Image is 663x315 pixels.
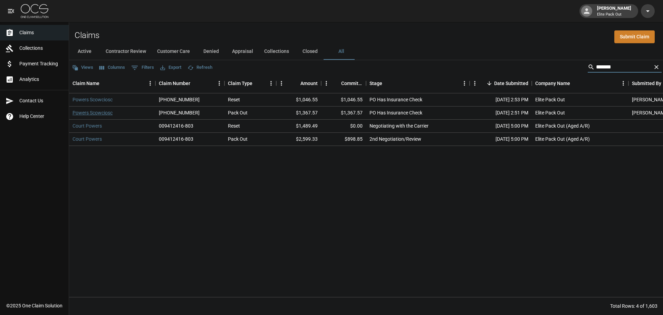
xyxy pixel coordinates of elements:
button: Sort [291,78,300,88]
a: Court Powers [73,122,102,129]
div: [PERSON_NAME] [594,5,634,17]
span: Payment Tracking [19,60,63,67]
button: Sort [382,78,392,88]
button: Export [158,62,183,73]
span: Analytics [19,76,63,83]
div: Claim Type [228,74,252,93]
button: Customer Care [152,43,195,60]
span: Collections [19,45,63,52]
button: Menu [618,78,628,89]
button: Show filters [129,62,156,73]
div: Reset [228,122,240,129]
div: dynamic tabs [69,43,663,60]
div: Claim Number [159,74,190,93]
div: [DATE] 5:00 PM [470,133,532,146]
div: Company Name [532,74,628,93]
div: Claim Type [224,74,276,93]
span: Claims [19,29,63,36]
div: Claim Number [155,74,224,93]
button: Denied [195,43,227,60]
div: Stage [366,74,470,93]
button: Views [70,62,95,73]
div: Committed Amount [321,74,366,93]
div: $898.85 [321,133,366,146]
button: Select columns [98,62,127,73]
div: Elite Pack Out [535,96,565,103]
p: Elite Pack Out [597,12,631,18]
div: Elite Pack Out [535,109,565,116]
button: Sort [99,78,109,88]
div: 01-009-058677 [159,109,200,116]
div: Committed Amount [341,74,363,93]
img: ocs-logo-white-transparent.png [21,4,48,18]
a: Court Powers [73,136,102,142]
button: Closed [295,43,326,60]
div: Date Submitted [494,74,528,93]
div: Date Submitted [470,74,532,93]
div: Search [588,62,662,74]
h2: Claims [75,30,99,40]
div: [DATE] 2:51 PM [470,106,532,120]
button: Menu [214,78,224,89]
div: Pack Out [228,136,248,142]
button: Menu [276,78,287,89]
button: Menu [470,78,480,89]
div: $1,489.49 [276,120,321,133]
div: Negotiating with the Carrier [369,122,429,129]
div: Company Name [535,74,570,93]
button: Menu [145,78,155,89]
button: Sort [484,78,494,88]
button: Sort [252,78,262,88]
div: Claim Name [69,74,155,93]
button: Collections [259,43,295,60]
div: Amount [300,74,318,93]
div: 009412416-803 [159,136,193,142]
button: Sort [570,78,580,88]
div: © 2025 One Claim Solution [6,302,63,309]
button: Menu [321,78,331,89]
a: Powers Scowciosc [73,96,113,103]
button: Menu [459,78,470,89]
a: Submit Claim [614,30,655,43]
button: open drawer [4,4,18,18]
div: Elite Pack Out (Aged A/R) [535,136,590,142]
div: Claim Name [73,74,99,93]
a: Powers Scowciosc [73,109,113,116]
div: [DATE] 2:53 PM [470,93,532,106]
button: Refresh [186,62,214,73]
button: Clear [651,62,662,72]
button: All [326,43,357,60]
div: $1,046.55 [321,93,366,106]
div: 2nd Negotiation/Review [369,136,421,142]
div: $1,046.55 [276,93,321,106]
div: 01-009-058677 [159,96,200,103]
div: Pack Out [228,109,248,116]
div: $0.00 [321,120,366,133]
div: Amount [276,74,321,93]
div: 009412416-803 [159,122,193,129]
span: Help Center [19,113,63,120]
div: PO Has Insurance Check [369,96,422,103]
button: Sort [331,78,341,88]
div: $1,367.57 [276,106,321,120]
button: Sort [190,78,200,88]
div: Elite Pack Out (Aged A/R) [535,122,590,129]
button: Menu [266,78,276,89]
button: Contractor Review [100,43,152,60]
span: Contact Us [19,97,63,104]
div: $2,599.33 [276,133,321,146]
div: [DATE] 5:00 PM [470,120,532,133]
div: PO Has Insurance Check [369,109,422,116]
div: Stage [369,74,382,93]
div: Total Rows: 4 of 1,603 [610,303,657,309]
div: Reset [228,96,240,103]
div: $1,367.57 [321,106,366,120]
button: Active [69,43,100,60]
div: Submitted By [632,74,661,93]
button: Appraisal [227,43,259,60]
